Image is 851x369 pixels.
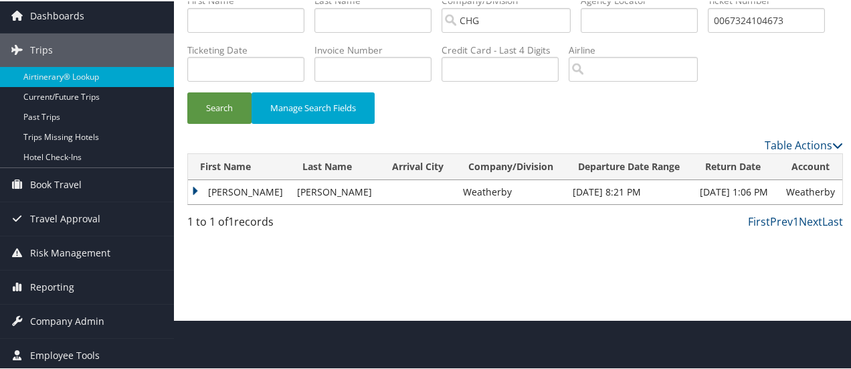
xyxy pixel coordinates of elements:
[30,167,82,200] span: Book Travel
[765,137,843,151] a: Table Actions
[793,213,799,228] a: 1
[779,153,842,179] th: Account: activate to sort column ascending
[290,153,379,179] th: Last Name: activate to sort column ascending
[187,91,252,123] button: Search
[442,42,569,56] label: Credit Card - Last 4 Digits
[456,179,567,203] td: Weatherby
[770,213,793,228] a: Prev
[779,179,842,203] td: Weatherby
[380,153,456,179] th: Arrival City: activate to sort column ascending
[228,213,234,228] span: 1
[314,42,442,56] label: Invoice Number
[30,32,53,66] span: Trips
[569,42,708,56] label: Airline
[187,212,337,235] div: 1 to 1 of records
[566,179,693,203] td: [DATE] 8:21 PM
[188,153,290,179] th: First Name: activate to sort column ascending
[252,91,375,123] button: Manage Search Fields
[187,42,314,56] label: Ticketing Date
[822,213,843,228] a: Last
[30,235,110,269] span: Risk Management
[693,153,779,179] th: Return Date: activate to sort column ascending
[799,213,822,228] a: Next
[30,201,100,234] span: Travel Approval
[290,179,379,203] td: [PERSON_NAME]
[188,179,290,203] td: [PERSON_NAME]
[30,303,104,337] span: Company Admin
[30,269,74,303] span: Reporting
[748,213,770,228] a: First
[456,153,567,179] th: Company/Division
[693,179,779,203] td: [DATE] 1:06 PM
[566,153,693,179] th: Departure Date Range: activate to sort column ascending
